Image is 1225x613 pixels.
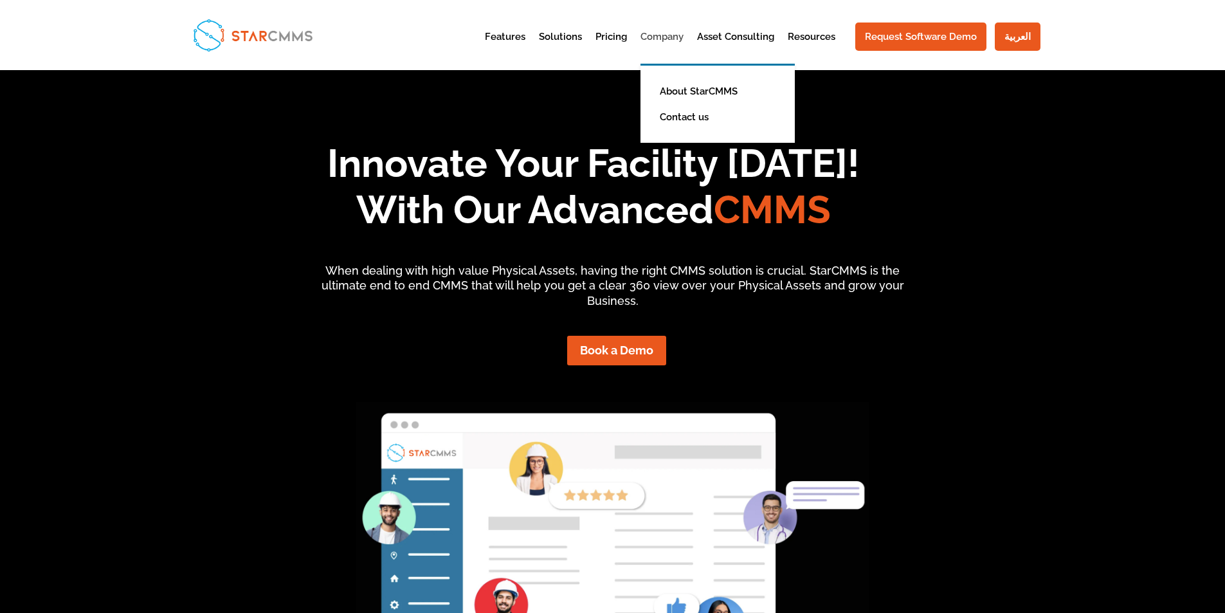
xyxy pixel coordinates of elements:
a: About StarCMMS [653,78,801,104]
a: العربية [995,23,1040,51]
a: Request Software Demo [855,23,986,51]
a: Company [640,32,684,64]
a: Pricing [595,32,627,64]
a: Contact us [653,104,801,130]
a: Book a Demo [567,336,666,365]
h1: Innovate Your Facility [DATE]! With Our Advanced [147,140,1040,239]
img: StarCMMS [188,14,318,56]
a: Resources [788,32,835,64]
a: Features [485,32,525,64]
iframe: Chat Widget [1161,551,1225,613]
span: CMMS [714,187,831,232]
p: When dealing with high value Physical Assets, having the right CMMS solution is crucial. StarCMMS... [309,263,916,309]
a: Solutions [539,32,582,64]
a: Asset Consulting [697,32,774,64]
